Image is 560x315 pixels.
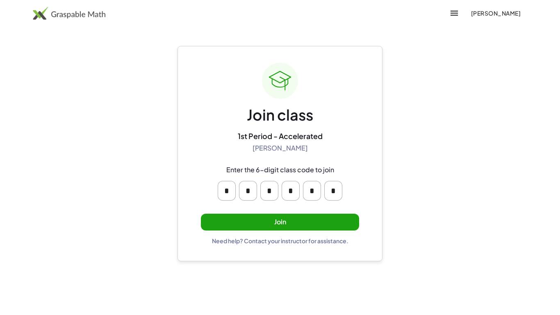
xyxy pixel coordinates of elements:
div: Enter the 6-digit class code to join [226,166,334,174]
div: [PERSON_NAME] [253,144,308,153]
button: [PERSON_NAME] [464,6,527,21]
div: Join class [247,105,313,125]
button: Join [201,214,359,231]
div: 1st Period - Accelerated [238,131,323,141]
div: Need help? Contact your instructor for assistance. [212,237,348,244]
span: [PERSON_NAME] [471,9,521,17]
